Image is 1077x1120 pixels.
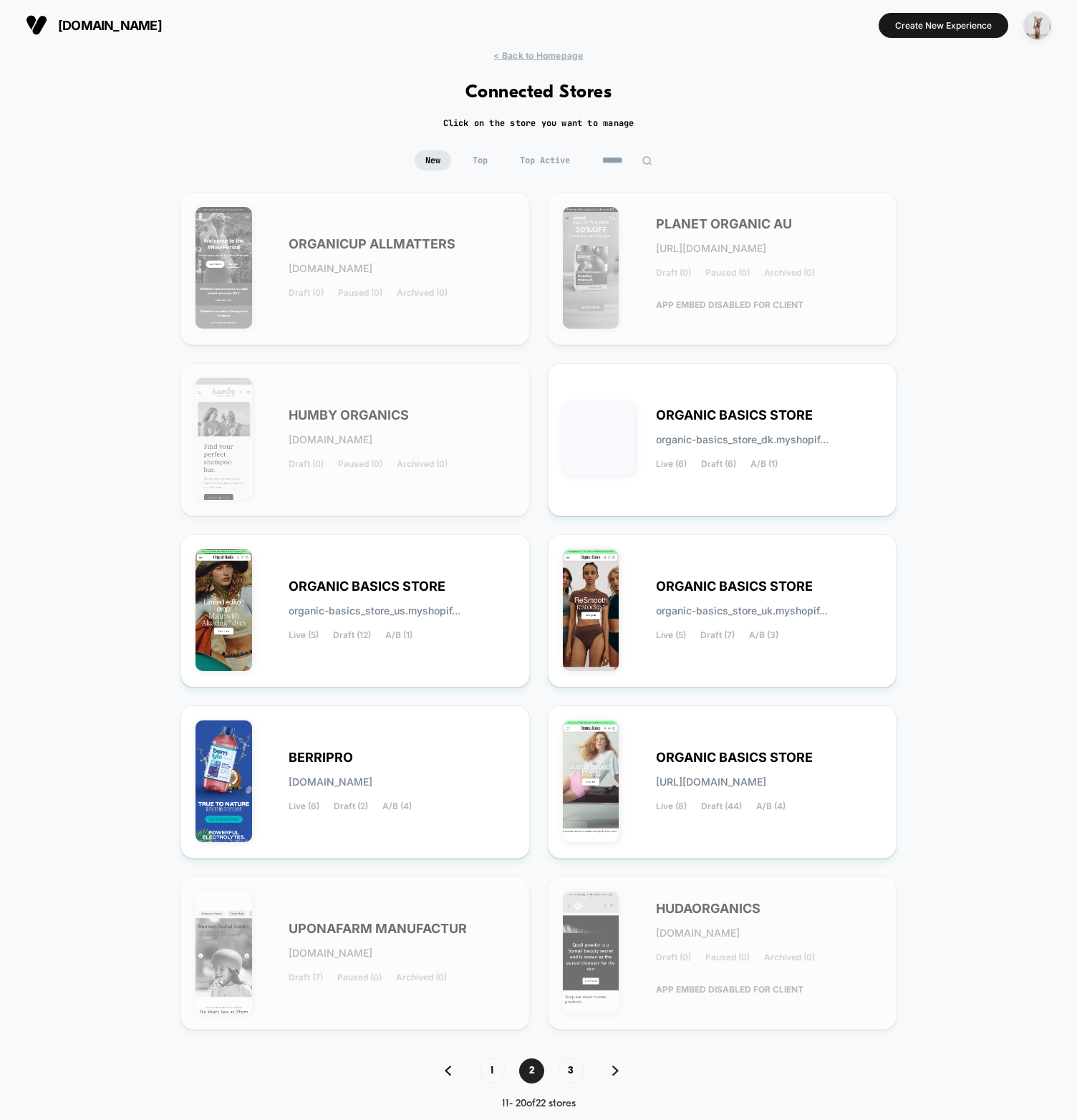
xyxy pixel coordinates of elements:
span: [DOMAIN_NAME] [656,928,740,938]
span: A/B (3) [749,630,778,640]
span: [DOMAIN_NAME] [58,18,162,33]
span: Draft (0) [656,268,691,278]
img: PLANET_ORGANIC_AU [563,207,619,329]
img: edit [642,155,652,166]
img: ppic [1023,11,1051,39]
span: APP EMBED DISABLED FOR CLIENT [656,292,803,317]
h2: Click on the store you want to manage [443,117,634,129]
img: ORGANIC_BASICS_STORE [563,720,619,842]
span: BERRIPRO [289,753,353,763]
span: Draft (6) [701,459,736,469]
span: A/B (1) [750,459,778,469]
span: Live (8) [656,801,687,811]
span: New [415,150,451,170]
span: A/B (4) [382,801,412,811]
span: Draft (0) [289,288,324,298]
span: A/B (1) [385,630,412,640]
span: ORGANICUP ALLMATTERS [289,239,455,249]
span: Paused (0) [337,972,382,983]
button: Create New Experience [879,13,1008,38]
span: Draft (0) [289,459,324,469]
img: ORGANIC_BASICS_STORE_UK [563,549,619,671]
span: Top [462,150,498,170]
span: HUDAORGANICS [656,904,760,914]
span: [URL][DOMAIN_NAME] [656,243,766,254]
span: ORGANIC BASICS STORE [656,581,813,592]
span: UPONAFARM MANUFACTUR [289,924,467,934]
span: Top Active [509,150,581,170]
span: Draft (7) [700,630,735,640]
span: [DOMAIN_NAME] [289,948,372,958]
span: Draft (0) [656,952,691,962]
span: HUMBY ORGANICS [289,410,409,420]
span: 3 [559,1058,584,1083]
span: A/B (4) [756,801,786,811]
span: Paused (0) [338,459,382,469]
button: [DOMAIN_NAME] [21,14,166,37]
span: [URL][DOMAIN_NAME] [656,777,766,787]
span: ORGANIC BASICS STORE [656,410,813,420]
span: APP EMBED DISABLED FOR CLIENT [656,977,803,1002]
span: 1 [480,1058,505,1083]
img: HUDAORGANICS [563,892,619,1013]
span: < Back to Homepage [493,50,583,61]
span: Archived (0) [764,952,815,962]
span: organic-basics_store_us.myshopif... [289,606,460,616]
span: Live (5) [289,630,319,640]
span: Draft (12) [333,630,371,640]
span: Draft (7) [289,972,323,983]
span: [DOMAIN_NAME] [289,264,372,274]
span: Live (5) [656,630,686,640]
span: [DOMAIN_NAME] [289,435,372,445]
button: ppic [1019,11,1056,40]
span: organic-basics_store_uk.myshopif... [656,606,828,616]
img: ORGANIC_BASICS_STORE_DK [563,403,634,475]
span: Live (6) [289,801,319,811]
img: pagination back [445,1066,451,1076]
div: 11 - 20 of 22 stores [430,1098,647,1110]
span: [DOMAIN_NAME] [289,777,372,787]
span: Paused (0) [338,288,382,298]
span: Archived (0) [397,459,448,469]
span: Paused (0) [705,268,750,278]
img: Visually logo [26,14,47,36]
span: Archived (0) [764,268,815,278]
span: Archived (0) [396,972,447,983]
span: ORGANIC BASICS STORE [656,753,813,763]
span: Paused (0) [705,952,750,962]
img: pagination forward [612,1066,619,1076]
span: Draft (44) [701,801,742,811]
img: UPONAFARM_MANUFACTUR [195,892,252,1013]
img: ORGANIC_BASICS_STORE_US [195,549,252,671]
span: ORGANIC BASICS STORE [289,581,445,592]
span: PLANET ORGANIC AU [656,219,792,229]
img: ORGANICUP_ALLMATTERS [195,207,252,329]
img: HUMBY_ORGANICS [195,378,252,500]
span: Live (6) [656,459,687,469]
span: organic-basics_store_dk.myshopif... [656,435,829,445]
span: Archived (0) [397,288,448,298]
h1: Connected Stores [465,82,612,103]
span: 2 [519,1058,544,1083]
span: Draft (2) [334,801,368,811]
img: BERRIPRO [195,720,252,842]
